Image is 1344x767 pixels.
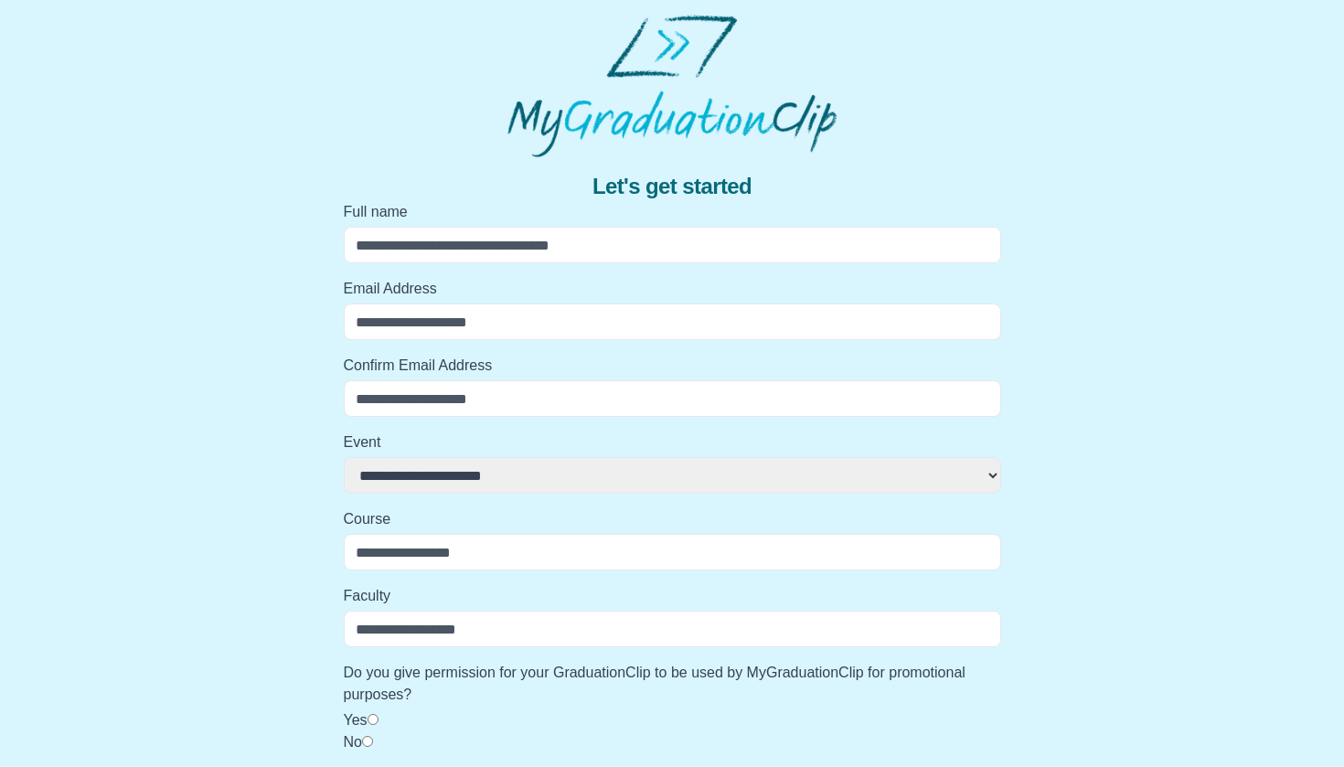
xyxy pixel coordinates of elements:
img: MyGraduationClip [507,15,837,157]
span: Let's get started [592,172,752,201]
label: Do you give permission for your GraduationClip to be used by MyGraduationClip for promotional pur... [344,662,1001,706]
label: Yes [344,712,368,728]
label: Faculty [344,585,1001,607]
label: Confirm Email Address [344,355,1001,377]
label: Event [344,431,1001,453]
label: Email Address [344,278,1001,300]
label: Course [344,508,1001,530]
label: No [344,734,362,750]
label: Full name [344,201,1001,223]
